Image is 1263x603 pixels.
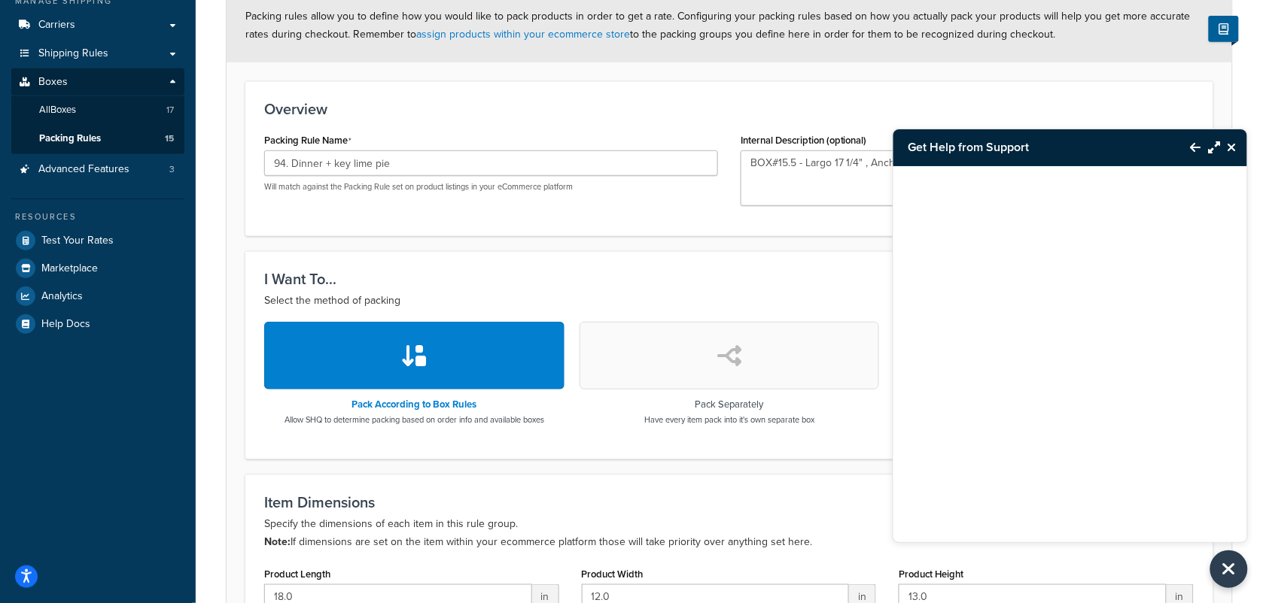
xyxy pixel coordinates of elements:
span: Shipping Rules [38,47,108,60]
iframe: Chat Widget [893,166,1247,542]
p: Have every item pack into it's own separate box [644,414,814,426]
span: 15 [165,132,174,145]
h3: Pack According to Box Rules [285,399,544,410]
b: Note: [264,534,291,550]
h3: Item Dimensions [264,494,1195,511]
span: Help Docs [41,318,90,331]
label: Product Width [582,568,644,580]
label: Packing Rule Name [264,135,352,147]
span: 17 [166,104,174,117]
span: Carriers [38,19,75,32]
a: Carriers [11,11,184,39]
a: Packing Rules15 [11,125,184,153]
a: Shipping Rules [11,40,184,68]
button: Maximize Resource Center [1201,130,1221,165]
label: Product Length [264,568,330,580]
h3: Overview [264,101,1195,117]
p: Will match against the Packing Rule set on product listings in your eCommerce platform [264,181,718,192]
label: Internal Description (optional) [741,135,867,146]
span: Test Your Rates [41,235,114,247]
span: Marketplace [41,262,98,275]
button: Back to Resource Center [1176,130,1201,165]
textarea: BOX#15.5 - Largo 17 1/4" , Ancho 11 3/4" , Alto 13" [741,150,1195,206]
a: Boxes [11,68,184,96]
a: Test Your Rates [11,227,184,254]
h3: Pack Separately [644,399,814,410]
a: Analytics [11,283,184,310]
h3: Get Help from Support [893,129,1176,165]
span: Packing rules allow you to define how you would like to pack products in order to get a rate. Con... [245,8,1191,42]
a: assign products within your ecommerce store [416,26,630,42]
a: Marketplace [11,255,184,282]
span: Boxes [38,76,68,89]
span: 3 [169,163,175,176]
button: Close Resource Center [1210,550,1248,588]
p: Select the method of packing [264,292,1195,310]
li: Packing Rules [11,125,184,153]
p: Allow SHQ to determine packing based on order info and available boxes [285,414,544,426]
li: Advanced Features [11,156,184,183]
a: AllBoxes17 [11,96,184,124]
span: Advanced Features [38,163,129,176]
span: Packing Rules [39,132,101,145]
a: Help Docs [11,311,184,338]
button: Show Help Docs [1209,16,1239,42]
li: Boxes [11,68,184,154]
button: Close Resource Center [1221,138,1247,156]
p: Specify the dimensions of each item in this rule group. If dimensions are set on the item within ... [264,515,1195,551]
label: Product Height [899,568,963,580]
div: Resources [11,211,184,223]
a: Advanced Features3 [11,156,184,183]
span: All Boxes [39,104,76,117]
h3: I Want To... [264,271,1195,287]
span: Analytics [41,290,83,303]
